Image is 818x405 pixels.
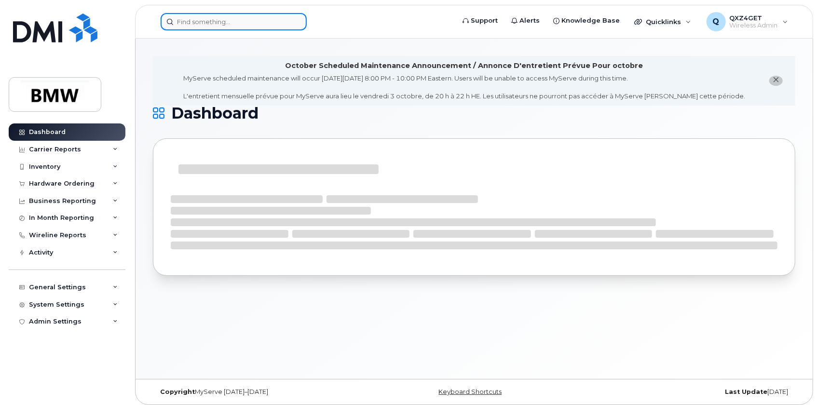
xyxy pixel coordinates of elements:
button: close notification [769,76,783,86]
div: [DATE] [581,388,795,396]
strong: Copyright [160,388,195,395]
strong: Last Update [725,388,767,395]
div: October Scheduled Maintenance Announcement / Annonce D'entretient Prévue Pour octobre [286,61,643,71]
div: MyServe [DATE]–[DATE] [153,388,367,396]
a: Keyboard Shortcuts [439,388,502,395]
iframe: Messenger Launcher [776,363,811,398]
span: Dashboard [171,106,259,121]
div: MyServe scheduled maintenance will occur [DATE][DATE] 8:00 PM - 10:00 PM Eastern. Users will be u... [183,74,745,101]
